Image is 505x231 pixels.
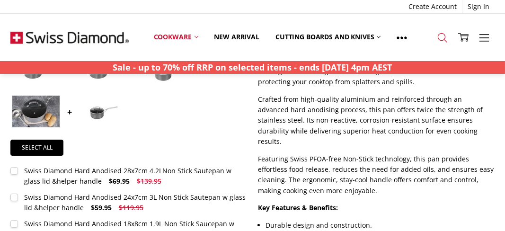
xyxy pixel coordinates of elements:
a: Cutting boards and knives [267,27,389,47]
span: $139.95 [137,177,161,186]
span: $119.95 [119,203,143,212]
strong: Sale - up to 70% off RRP on selected items - ends [DATE] 4pm AEST [113,62,392,73]
div: Swiss Diamond Hard Anodised 28x7cm 4.2LNon Stick Sautepan w glass lid &helper handle [24,166,231,186]
img: Swiss Diamond Hard Anodised 20x9.5cm 2.8L Non Stick Saucepan w Glass lid [12,96,60,127]
a: Show All [389,27,415,48]
img: Swiss Diamond Hard Anodised 16x7.5cm 1.5L Non Stick Saucepan w Glass lid [78,96,125,127]
img: Free Shipping On Every Order [10,14,129,61]
a: New arrival [206,27,267,47]
p: Featuring Swiss PFOA-free Non-Stick technology, this pan provides effortless food release, reduce... [258,154,495,196]
span: $69.95 [109,177,130,186]
a: Select all [10,140,63,156]
li: Durable design and construction. [266,220,495,231]
p: Crafted from high-quality aluminium and reinforced through an advanced hard anodising process, th... [258,94,495,147]
strong: Key Features & Benefits: [258,203,338,212]
a: Cookware [146,27,206,47]
div: Swiss Diamond Hard Anodised 24x7cm 3L Non Stick Sautepan w glass lid &helper handle [24,193,246,212]
span: $59.95 [91,203,112,212]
